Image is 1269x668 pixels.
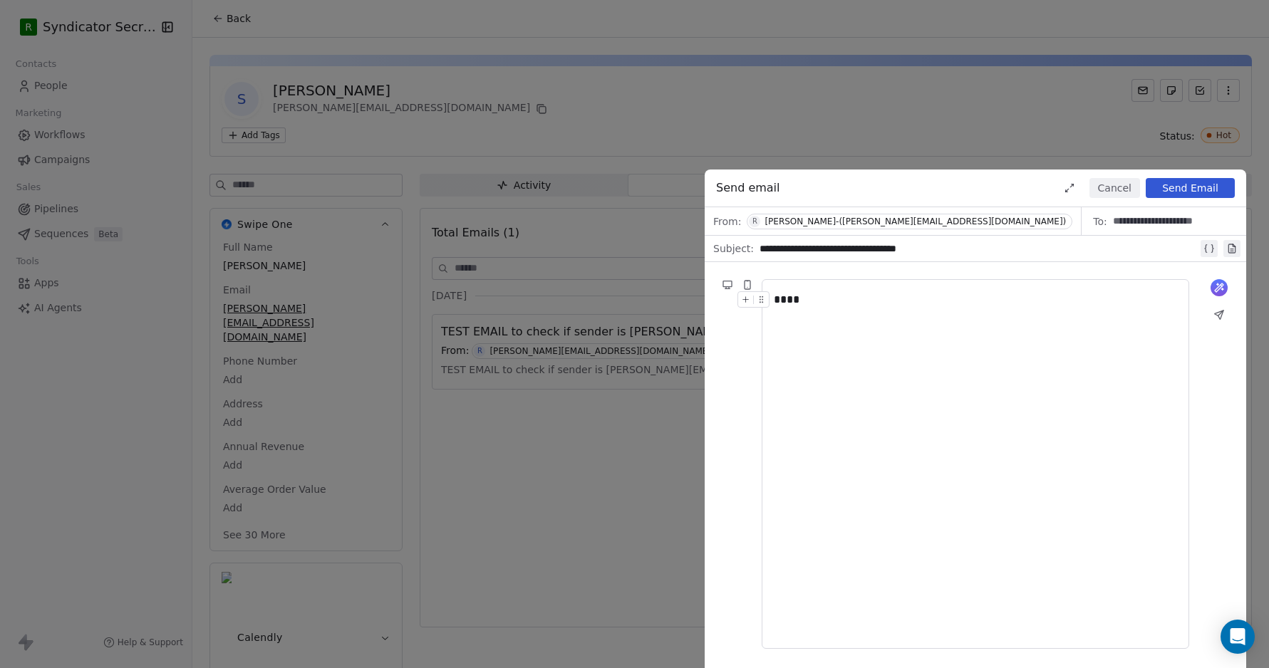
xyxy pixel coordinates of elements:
[1221,620,1255,654] div: Open Intercom Messenger
[716,179,780,197] span: Send email
[1093,214,1107,229] span: To:
[713,241,754,260] span: Subject:
[765,216,1066,226] div: [PERSON_NAME]-([PERSON_NAME][EMAIL_ADDRESS][DOMAIN_NAME])
[1089,178,1140,198] button: Cancel
[713,214,741,229] span: From:
[752,216,757,227] div: R
[1146,178,1235,198] button: Send Email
